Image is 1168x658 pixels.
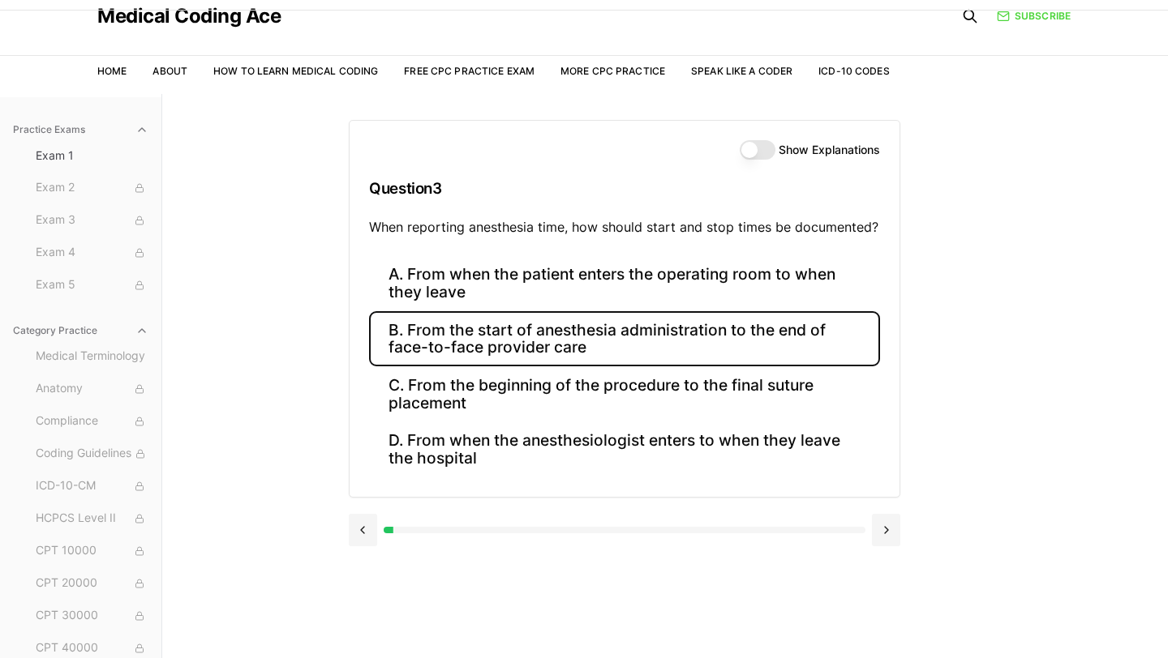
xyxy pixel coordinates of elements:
span: Exam 3 [36,211,148,229]
h3: Question 3 [369,164,880,212]
button: CPT 10000 [29,538,155,564]
span: Exam 2 [36,179,148,197]
a: Speak Like a Coder [691,65,792,77]
button: B. From the start of anesthesia administration to the end of face-to-face provider care [369,311,880,366]
span: Exam 5 [36,276,148,294]
button: ICD-10-CM [29,473,155,499]
button: Compliance [29,408,155,434]
button: Exam 3 [29,207,155,233]
button: Coding Guidelines [29,441,155,467]
button: D. From when the anesthesiologist enters to when they leave the hospital [369,422,880,477]
button: Exam 4 [29,240,155,266]
button: CPT 20000 [29,570,155,596]
button: Category Practice [6,318,155,344]
span: Exam 1 [36,147,148,164]
span: CPT 30000 [36,607,148,625]
label: Show Explanations [779,144,880,156]
a: ICD-10 Codes [818,65,889,77]
button: A. From when the patient enters the operating room to when they leave [369,256,880,311]
button: C. From the beginning of the procedure to the final suture placement [369,366,880,421]
button: HCPCS Level II [29,506,155,532]
a: Medical Coding Ace [97,6,281,26]
span: Exam 4 [36,244,148,262]
span: ICD-10-CM [36,477,148,495]
a: How to Learn Medical Coding [213,65,378,77]
p: When reporting anesthesia time, how should start and stop times be documented? [369,217,880,237]
button: Exam 5 [29,272,155,298]
button: Practice Exams [6,117,155,143]
button: Exam 2 [29,175,155,201]
a: More CPC Practice [560,65,665,77]
button: CPT 30000 [29,603,155,629]
a: Home [97,65,127,77]
span: CPT 10000 [36,542,148,560]
a: Free CPC Practice Exam [404,65,535,77]
span: HCPCS Level II [36,510,148,528]
span: Anatomy [36,380,148,398]
a: Subscribe [997,9,1071,23]
button: Exam 1 [29,143,155,169]
span: CPT 20000 [36,575,148,592]
a: About [152,65,187,77]
span: Coding Guidelines [36,445,148,463]
button: Medical Terminology [29,344,155,370]
span: Medical Terminology [36,348,148,365]
span: CPT 40000 [36,639,148,657]
button: Anatomy [29,376,155,402]
span: Compliance [36,412,148,430]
